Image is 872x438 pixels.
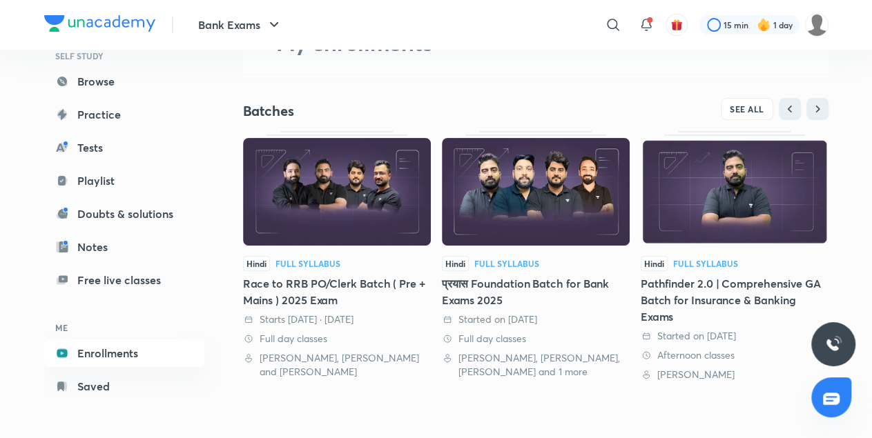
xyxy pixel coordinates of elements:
h4: Batches [243,102,536,120]
span: SEE ALL [730,104,764,114]
button: avatar [666,14,688,36]
img: ttu [825,336,842,352]
div: Pathfinder 2.0 | Comprehensive GA Batch for Insurance & Banking Exams [641,275,829,325]
h6: ME [44,316,204,339]
button: SEE ALL [721,98,773,120]
div: Full Syllabus [275,259,340,268]
a: ThumbnailHindiFull SyllabusPathfinder 2.0 | Comprehensive GA Batch for Insurance & Banking Exams ... [641,131,829,381]
div: प्रयास Foundation Batch for Bank Exams 2025 [442,275,630,308]
div: Starts today · 6 Oct 2025 [243,312,431,326]
span: Hindi [442,256,469,271]
a: ThumbnailHindiFull SyllabusRace to RRB PO/Clerk Batch ( Pre + Mains ) 2025 Exam Starts [DATE] · [... [243,131,431,379]
h6: SELF STUDY [44,44,204,68]
img: avatar [670,19,683,31]
img: Thumbnail [442,138,630,246]
img: Sarfaraj Ahmad [805,13,829,37]
div: Full day classes [243,332,431,346]
button: Bank Exams [190,11,291,39]
img: Thumbnail [641,138,829,246]
a: ThumbnailHindiFull Syllabusप्रयास Foundation Batch for Bank Exams 2025 Started on [DATE] Full day... [442,131,630,379]
div: Race to RRB PO/Clerk Batch ( Pre + Mains ) 2025 Exam [243,275,431,308]
div: Started on 30 Apr 2025 [442,312,630,326]
a: Tests [44,134,204,161]
a: Doubts & solutions [44,200,204,228]
span: Hindi [641,256,668,271]
a: Browse [44,68,204,95]
a: Notes [44,233,204,261]
a: Enrollments [44,339,204,367]
img: Thumbnail [243,138,431,246]
div: Abhijeet Mishra, Vishal Parihar, Puneet Kumar Sharma and 1 more [442,351,630,379]
h2: My enrollments [276,29,829,57]
div: Full day classes [442,332,630,346]
div: Afternoon classes [641,348,829,362]
span: Hindi [243,256,270,271]
img: streak [757,18,771,32]
div: Abhijeet Mishra [641,368,829,381]
div: Full Syllabus [474,259,539,268]
div: Started on 28 Apr 2025 [641,329,829,343]
div: Full Syllabus [673,259,738,268]
img: Company Logo [44,15,155,32]
a: Company Logo [44,15,155,35]
a: Free live classes [44,266,204,294]
a: Playlist [44,167,204,195]
a: Saved [44,372,204,400]
div: Dipesh Kumar, Abhijeet Mishra and Puneet Kumar Sharma [243,351,431,379]
a: Practice [44,101,204,128]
